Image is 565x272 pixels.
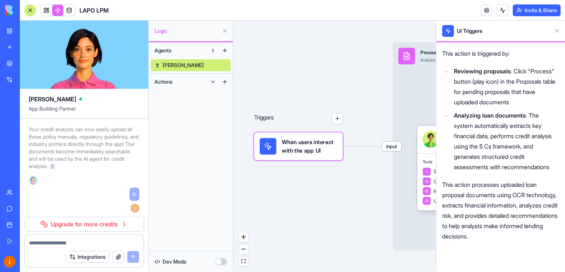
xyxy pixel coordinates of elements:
button: Integrations [65,251,110,263]
span: GetItemsFromKnowledgeBaseTable [434,178,500,185]
strong: Analyzing loan documents [454,112,526,119]
p: Your credit analysts can now easily upload all those policy manuals, regulatory guidelines, and i... [29,126,139,170]
button: fit view [239,257,248,266]
a: Upgrade for more credits [24,217,144,231]
strong: Reviewing proposals [454,67,511,75]
button: zoom in [239,232,248,242]
img: ACg8ocLB9P26u4z_XfVqqZv23IIy26lOVRMs5a5o78UrcOGifJo1jA=s96-c [131,204,139,213]
span: Actions [154,78,173,86]
button: Invite & Share [513,4,561,16]
li: : Click "Process" button (play icon) in the Proposals table for pending proposals that have uploa... [452,66,559,107]
span: InsertItemToCreditAnalysisTable [434,188,500,195]
span: Agents [154,47,171,54]
span: UI Triggers [457,27,548,35]
span: LAPO LPM [79,6,109,15]
button: Agents [151,45,207,56]
span: Dev Mode [163,258,186,265]
span: When users interact with the app UI [282,138,337,154]
span: Tools [423,159,500,165]
a: [PERSON_NAME] [151,59,231,71]
div: When users interact with the app UI [254,132,343,160]
span: UpdateItemInLoanProposalsTable [434,198,500,205]
img: Ella_00000_wcx2te.png [29,176,38,185]
span: [PERSON_NAME] [29,95,76,104]
span: Scrape [434,168,449,175]
li: : The system automatically extracts key financial data, performs credit analysis using the 5 Cs f... [452,110,559,172]
p: This action processes uploaded loan proposal documents using OCR technology, extracts financial i... [442,179,559,241]
span: [PERSON_NAME] [163,62,204,69]
span: Logic [154,27,219,35]
div: ToolsScrapeGetItemsFromKnowledgeBaseTableInsertItemToCreditAnalysisTableUpdateItemInLoanProposals... [417,125,528,210]
span: Input [382,142,402,151]
button: zoom out [239,244,248,254]
p: This action is triggered by: [442,48,559,59]
div: Triggers [254,91,343,160]
p: Triggers [254,113,274,124]
span: hi [132,191,136,198]
button: Actions [151,76,207,88]
img: logo [5,5,51,15]
img: ACg8ocLB9P26u4z_XfVqqZv23IIy26lOVRMs5a5o78UrcOGifJo1jA=s96-c [4,256,15,268]
span: App Building Partner [29,105,139,118]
